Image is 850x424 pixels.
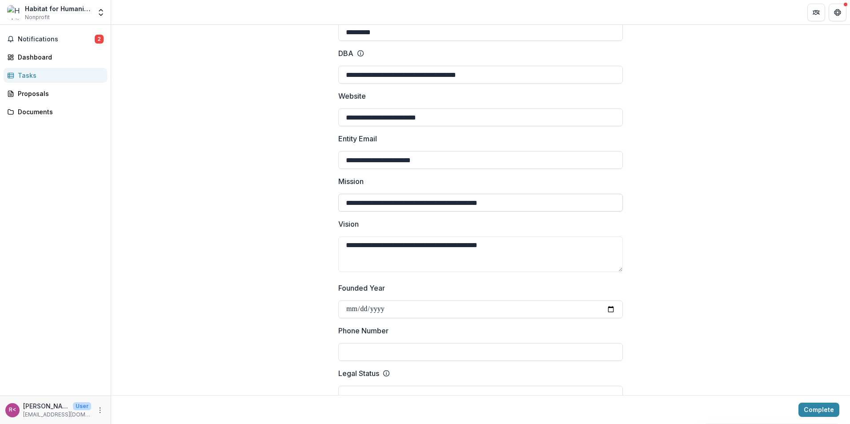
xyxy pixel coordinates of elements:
p: Phone Number [338,325,389,336]
img: Habitat for Humanity of Rutland County VT Inc [7,5,21,20]
p: [EMAIL_ADDRESS][DOMAIN_NAME] [23,411,91,419]
p: Website [338,91,366,101]
a: Dashboard [4,50,107,64]
span: 2 [95,35,104,44]
a: Proposals [4,86,107,101]
a: Tasks [4,68,107,83]
button: Notifications2 [4,32,107,46]
div: Proposals [18,89,100,98]
button: Complete [798,403,839,417]
p: Mission [338,176,364,187]
p: Founded Year [338,283,385,293]
p: DBA [338,48,353,59]
p: [PERSON_NAME] <[EMAIL_ADDRESS][DOMAIN_NAME]> [23,401,69,411]
span: Notifications [18,36,95,43]
a: Documents [4,104,107,119]
div: Dashboard [18,52,100,62]
p: Legal Status [338,368,379,379]
div: Habitat for Humanity of Rutland County VT Inc [25,4,91,13]
div: Rebekah Stephens <rutlandhabitat@gmail.com> [9,407,16,413]
button: More [95,405,105,416]
div: Documents [18,107,100,116]
div: Tasks [18,71,100,80]
p: Vision [338,219,359,229]
button: Partners [807,4,825,21]
button: Open entity switcher [95,4,107,21]
span: Nonprofit [25,13,50,21]
p: User [73,402,91,410]
p: Entity Email [338,133,377,144]
button: Get Help [829,4,846,21]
